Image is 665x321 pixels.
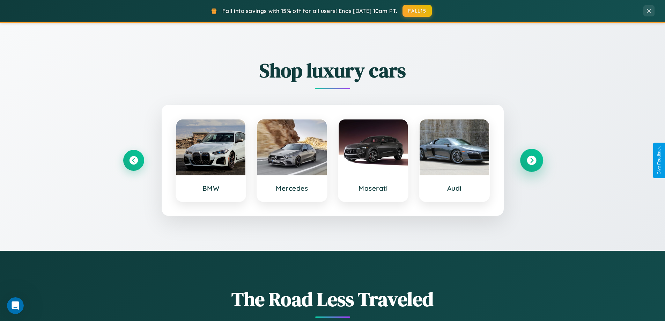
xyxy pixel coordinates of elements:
[402,5,432,17] button: FALL15
[264,184,320,192] h3: Mercedes
[346,184,401,192] h3: Maserati
[657,146,662,175] div: Give Feedback
[427,184,482,192] h3: Audi
[7,297,24,314] iframe: Intercom live chat
[123,286,542,313] h1: The Road Less Traveled
[123,57,542,84] h2: Shop luxury cars
[222,7,397,14] span: Fall into savings with 15% off for all users! Ends [DATE] 10am PT.
[183,184,239,192] h3: BMW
